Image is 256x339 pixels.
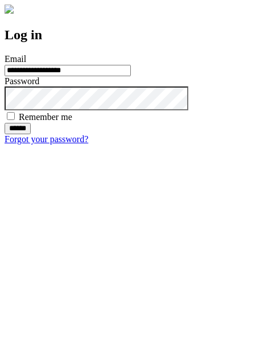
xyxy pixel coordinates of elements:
img: logo-4e3dc11c47720685a147b03b5a06dd966a58ff35d612b21f08c02c0306f2b779.png [5,5,14,14]
label: Password [5,76,39,86]
label: Remember me [19,112,72,122]
label: Email [5,54,26,64]
h2: Log in [5,27,251,43]
a: Forgot your password? [5,134,88,144]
